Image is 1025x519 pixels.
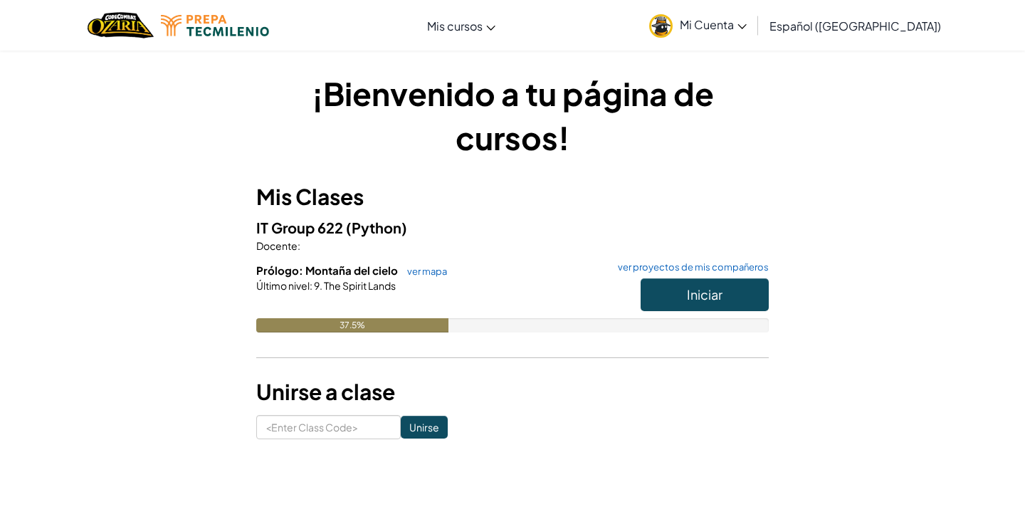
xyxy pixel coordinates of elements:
[346,219,407,236] span: (Python)
[400,266,447,277] a: ver mapa
[256,219,346,236] span: IT Group 622
[769,19,941,33] span: Español ([GEOGRAPHIC_DATA])
[256,263,400,277] span: Prólogo: Montaña del cielo
[88,11,154,40] img: Home
[642,3,754,48] a: Mi Cuenta
[256,279,310,292] span: Último nivel
[649,14,673,38] img: avatar
[256,181,769,213] h3: Mis Clases
[420,6,503,45] a: Mis cursos
[256,318,448,332] div: 37.5%
[161,15,269,36] img: Tecmilenio logo
[401,416,448,439] input: Unirse
[641,278,769,311] button: Iniciar
[256,376,769,408] h3: Unirse a clase
[298,239,300,252] span: :
[687,286,722,303] span: Iniciar
[312,279,322,292] span: 9.
[762,6,948,45] a: Español ([GEOGRAPHIC_DATA])
[88,11,154,40] a: Ozaria by CodeCombat logo
[310,279,312,292] span: :
[427,19,483,33] span: Mis cursos
[256,415,401,439] input: <Enter Class Code>
[322,279,396,292] span: The Spirit Lands
[256,71,769,159] h1: ¡Bienvenido a tu página de cursos!
[611,263,769,272] a: ver proyectos de mis compañeros
[680,17,747,32] span: Mi Cuenta
[256,239,298,252] span: Docente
